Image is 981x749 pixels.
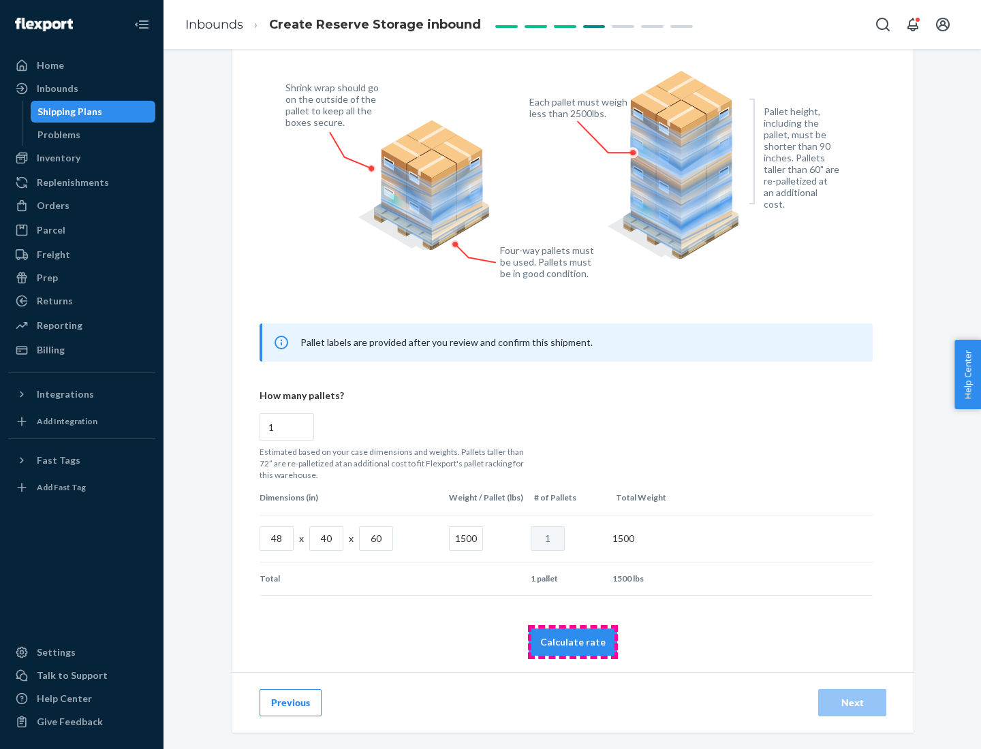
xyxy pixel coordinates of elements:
button: Open Search Box [869,11,897,38]
button: Close Navigation [128,11,155,38]
button: Give Feedback [8,711,155,733]
td: 1500 lbs [607,562,689,595]
div: Add Fast Tag [37,481,86,493]
td: 1 pallet [525,562,607,595]
figcaption: Pallet height, including the pallet, must be shorter than 90 inches. Pallets taller than 60" are ... [764,106,839,210]
div: Billing [37,343,65,357]
th: Weight / Pallet (lbs) [443,481,529,514]
button: Integrations [8,383,155,405]
button: Calculate rate [529,628,617,656]
a: Billing [8,339,155,361]
figcaption: Four-way pallets must be used. Pallets must be in good condition. [500,244,595,279]
div: Freight [37,248,70,261]
div: Fast Tags [37,453,80,467]
div: Talk to Support [37,669,108,682]
a: Freight [8,244,155,266]
td: Total [260,562,443,595]
span: Pallet labels are provided after you review and confirm this shipment. [300,336,593,348]
div: Home [37,59,64,72]
button: Previous [260,689,322,716]
div: Give Feedback [37,715,103,729]
div: Settings [37,646,76,659]
a: Replenishments [8,172,155,193]
a: Shipping Plans [31,101,156,123]
span: 1500 [612,532,634,544]
a: Parcel [8,219,155,241]
div: Help Center [37,692,92,705]
a: Reporting [8,315,155,336]
div: Orders [37,199,69,212]
span: Create Reserve Storage inbound [269,17,481,32]
a: Inventory [8,147,155,169]
button: Open notifications [899,11,926,38]
div: Inbounds [37,82,78,95]
p: x [299,532,304,545]
div: Add Integration [37,415,97,427]
a: Add Integration [8,411,155,432]
a: Settings [8,641,155,663]
th: # of Pallets [529,481,610,514]
div: Integrations [37,387,94,401]
div: Returns [37,294,73,308]
div: Prep [37,271,58,285]
div: Replenishments [37,176,109,189]
a: Inbounds [185,17,243,32]
div: Inventory [37,151,80,165]
figcaption: Shrink wrap should go on the outside of the pallet to keep all the boxes secure. [285,82,387,128]
div: Shipping Plans [37,105,102,118]
figcaption: Each pallet must weigh less than 2500lbs. [529,96,631,119]
button: Fast Tags [8,449,155,471]
th: Dimensions (in) [260,481,443,514]
img: Flexport logo [15,18,73,31]
ol: breadcrumbs [174,5,492,45]
a: Help Center [8,688,155,710]
div: Problems [37,128,80,142]
a: Prep [8,267,155,289]
a: Home [8,54,155,76]
p: x [349,532,354,545]
a: Talk to Support [8,665,155,686]
button: Open account menu [929,11,956,38]
div: Reporting [37,319,82,332]
button: Help Center [954,340,981,409]
a: Orders [8,195,155,217]
button: Next [818,689,886,716]
a: Inbounds [8,78,155,99]
p: Estimated based on your case dimensions and weights. Pallets taller than 72” are re-palletized at... [260,446,532,481]
a: Problems [31,124,156,146]
p: How many pallets? [260,389,873,402]
a: Add Fast Tag [8,477,155,498]
div: Next [830,696,875,710]
a: Returns [8,290,155,312]
th: Total Weight [610,481,692,514]
div: Parcel [37,223,65,237]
